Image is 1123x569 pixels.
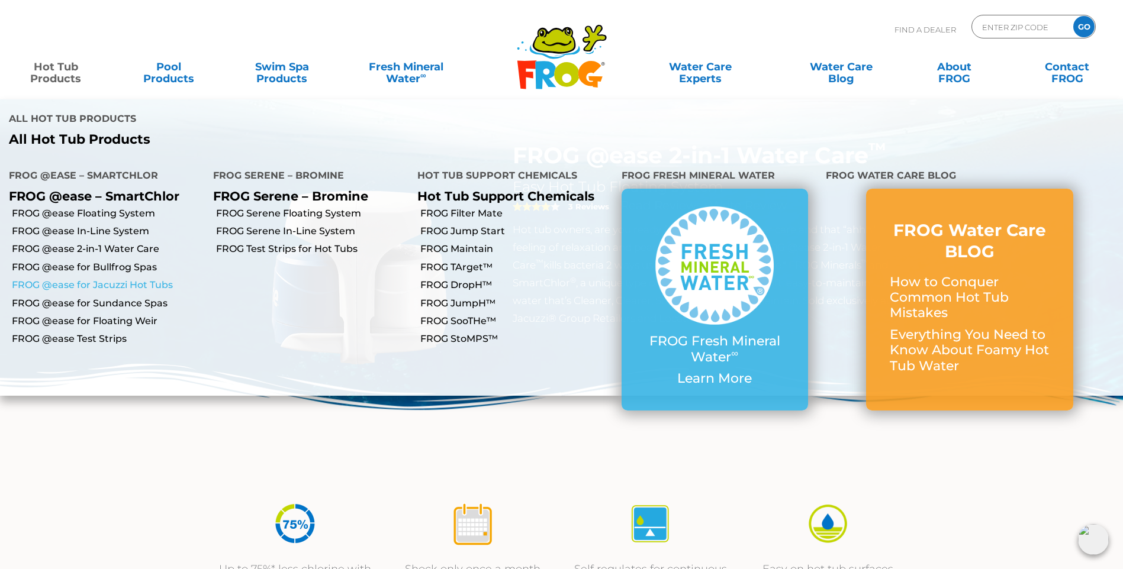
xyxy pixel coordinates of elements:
[420,207,613,220] a: FROG Filter Mate
[645,371,784,386] p: Learn More
[9,132,553,147] a: All Hot Tub Products
[629,55,772,79] a: Water CareExperts
[890,274,1050,321] p: How to Conquer Common Hot Tub Mistakes
[12,261,204,274] a: FROG @ease for Bullfrog Spas
[12,225,204,238] a: FROG @ease In-Line System
[420,279,613,292] a: FROG DropH™
[1023,55,1111,79] a: ContactFROG
[12,279,204,292] a: FROG @ease for Jacuzzi Hot Tubs
[731,347,738,359] sup: ∞
[216,207,408,220] a: FROG Serene Floating System
[12,207,204,220] a: FROG @ease Floating System
[451,502,495,546] img: icon-atease-shock-once
[213,165,400,189] h4: FROG Serene – Bromine
[12,297,204,310] a: FROG @ease for Sundance Spas
[12,315,204,328] a: FROG @ease for Floating Weir
[894,15,956,44] p: Find A Dealer
[420,70,426,80] sup: ∞
[273,502,317,546] img: icon-atease-75percent-less
[420,315,613,328] a: FROG SooTHe™
[628,502,672,546] img: icon-atease-self-regulates
[417,165,604,189] h4: Hot Tub Support Chemicals
[890,219,1050,263] h3: FROG Water Care BLOG
[890,327,1050,374] p: Everything You Need to Know About Foamy Hot Tub Water
[826,165,1114,189] h4: FROG Water Care Blog
[890,219,1050,380] a: FROG Water Care BLOG How to Conquer Common Hot Tub Mistakes Everything You Need to Know About Foa...
[910,55,998,79] a: AboutFROG
[417,189,594,203] a: Hot Tub Support Chemicals
[12,55,100,79] a: Hot TubProducts
[622,165,808,189] h4: FROG Fresh Mineral Water
[420,225,613,238] a: FROG Jump Start
[9,108,553,132] h4: All Hot Tub Products
[351,55,461,79] a: Fresh MineralWater∞
[981,18,1061,35] input: Zip Code Form
[9,189,195,203] p: FROG @ease – SmartChlor
[420,261,613,274] a: FROG TArget™
[645,206,784,392] a: FROG Fresh Mineral Water∞ Learn More
[420,297,613,310] a: FROG JumpH™
[125,55,213,79] a: PoolProducts
[1078,524,1109,555] img: openIcon
[797,55,885,79] a: Water CareBlog
[216,243,408,256] a: FROG Test Strips for Hot Tubs
[12,332,204,345] a: FROG @ease Test Strips
[1073,16,1095,37] input: GO
[420,332,613,345] a: FROG StoMPS™
[806,502,850,546] img: icon-atease-easy-on
[420,243,613,256] a: FROG Maintain
[213,189,400,203] p: FROG Serene – Bromine
[238,55,326,79] a: Swim SpaProducts
[645,334,784,365] p: FROG Fresh Mineral Water
[9,165,195,189] h4: FROG @ease – SmartChlor
[216,225,408,238] a: FROG Serene In-Line System
[12,243,204,256] a: FROG @ease 2-in-1 Water Care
